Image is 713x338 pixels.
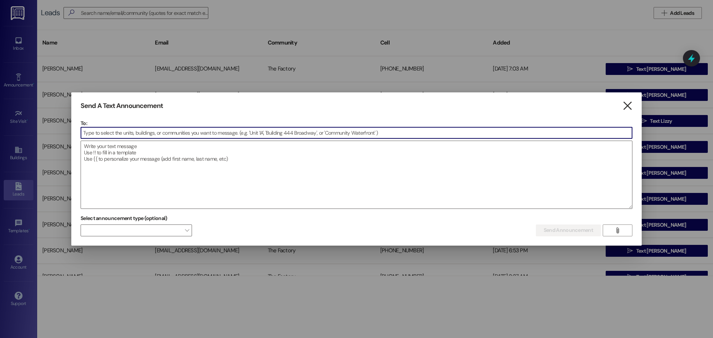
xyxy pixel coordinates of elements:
[622,102,632,110] i: 
[536,224,601,236] button: Send Announcement
[544,226,593,234] span: Send Announcement
[81,102,163,110] h3: Send A Text Announcement
[81,213,167,224] label: Select announcement type (optional)
[81,127,632,138] input: Type to select the units, buildings, or communities you want to message. (e.g. 'Unit 1A', 'Buildi...
[615,227,620,233] i: 
[81,119,632,127] p: To:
